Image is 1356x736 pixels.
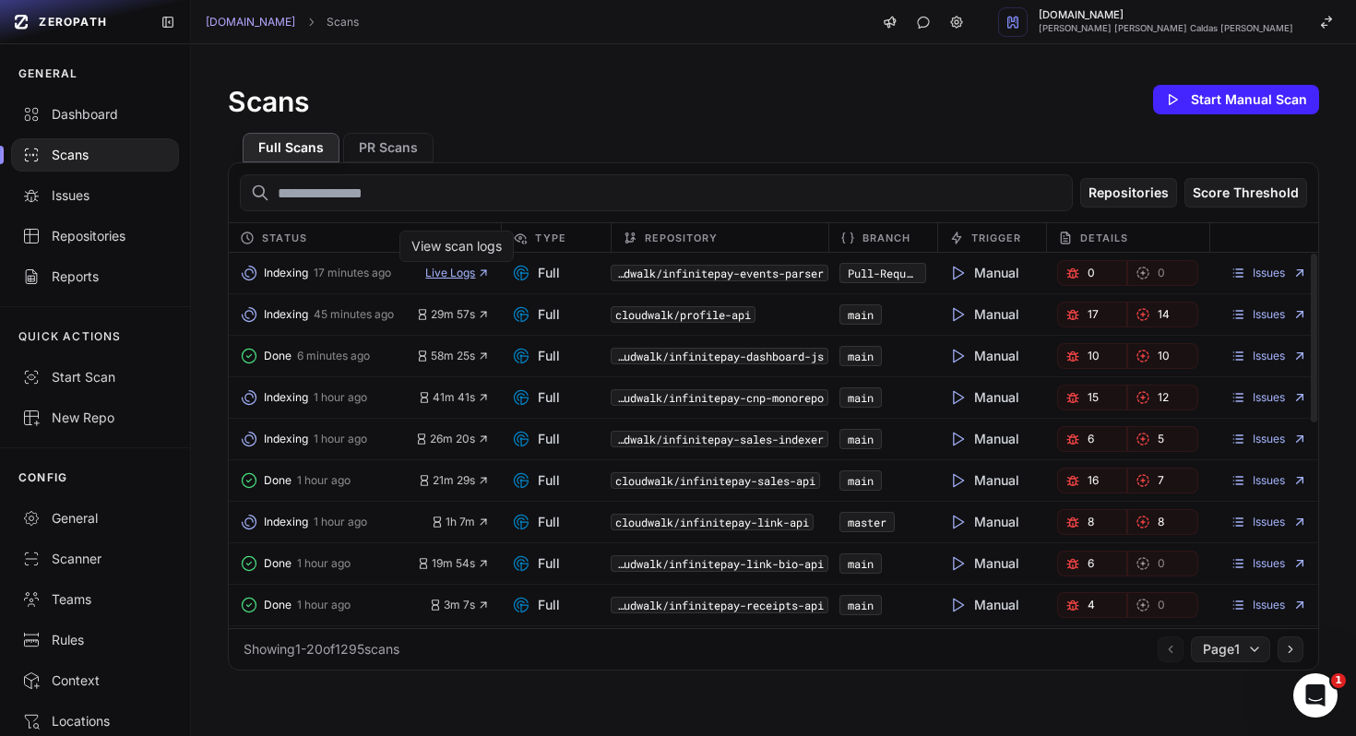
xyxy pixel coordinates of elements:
button: cloudwalk/infinitepay-cnp-monorepo [611,389,828,406]
button: 41m 41s [418,390,490,405]
span: 15 [1088,390,1099,405]
span: Full [512,430,560,448]
a: 8 [1127,509,1198,535]
a: Issues [1231,432,1307,446]
button: 21m 29s [418,473,490,488]
a: main [848,556,874,571]
code: cloudwalk/infinitepay-link-bio-api [611,555,828,572]
span: 6 [1088,556,1094,571]
span: 3m 7s [429,598,490,612]
span: Done [264,556,291,571]
a: main [848,390,874,405]
a: main [848,349,874,363]
span: Manual [948,430,1019,448]
a: 15 [1057,385,1128,410]
button: Page1 [1191,636,1270,662]
span: Done [264,598,291,612]
span: 45 minutes ago [314,307,394,322]
a: Issues [1231,266,1307,280]
code: cloudwalk/profile-api [611,306,755,323]
span: Done [264,473,291,488]
code: cloudwalk/infinitepay-dashboard-js [611,348,828,364]
a: Issues [1231,307,1307,322]
a: main [848,473,874,488]
button: Start Manual Scan [1153,85,1319,114]
div: Issues [22,186,168,205]
span: Done [264,349,291,363]
div: Rules [22,631,168,649]
button: cloudwalk/infinitepay-receipts-api [611,597,828,613]
span: Page 1 [1203,640,1240,659]
button: Live Logs [425,266,490,280]
button: 29m 57s [416,307,490,322]
span: Manual [948,305,1019,324]
button: Done 1 hour ago [240,592,429,618]
button: 0 [1127,592,1198,618]
span: 6 minutes ago [297,349,370,363]
a: 10 [1057,343,1128,369]
span: 26m 20s [415,432,490,446]
button: 0 [1057,260,1128,286]
button: Done 1 hour ago [240,468,418,493]
span: Full [512,554,560,573]
span: 14 [1158,307,1170,322]
span: Full [512,347,560,365]
a: main [848,307,874,322]
span: Status [262,227,307,249]
button: Done 1 hour ago [240,551,417,576]
h1: Scans [228,85,309,118]
code: cloudwalk/infinitepay-sales-api [611,472,820,489]
span: 0 [1158,556,1165,571]
button: cloudwalk/infinitepay-events-parser [611,265,828,281]
a: 5 [1127,426,1198,452]
button: 10 [1127,343,1198,369]
button: 12 [1127,385,1198,410]
span: 4 [1088,598,1095,612]
div: Reports [22,267,168,286]
span: 17 minutes ago [314,266,391,280]
span: Indexing [264,432,308,446]
a: 14 [1127,302,1198,327]
span: 10 [1158,349,1170,363]
button: 19m 54s [417,556,490,571]
a: Issues [1231,473,1307,488]
button: PR Scans [343,133,434,162]
button: 1h 7m [431,515,490,529]
span: Manual [948,471,1019,490]
div: View scan logs [411,237,502,255]
button: Done 6 minutes ago [240,343,416,369]
p: GENERAL [18,66,77,81]
p: QUICK ACTIONS [18,329,122,344]
span: 1 hour ago [314,515,367,529]
button: cloudwalk/infinitepay-sales-indexer [611,431,828,447]
span: Full [512,305,560,324]
span: 58m 25s [416,349,490,363]
span: Branch [862,227,911,249]
a: 0 [1127,551,1198,576]
a: 6 [1057,551,1128,576]
div: Teams [22,590,168,609]
a: 6 [1057,426,1128,452]
span: 1 hour ago [297,473,351,488]
a: 8 [1057,509,1128,535]
a: 7 [1127,468,1198,493]
a: ZEROPATH [7,7,146,37]
span: Indexing [264,307,308,322]
a: Scans [327,15,359,30]
span: Full [512,388,560,407]
span: 1 hour ago [314,432,367,446]
span: 6 [1088,432,1094,446]
span: Full [512,596,560,614]
a: Issues [1231,390,1307,405]
span: Manual [948,596,1019,614]
div: Dashboard [22,105,168,124]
